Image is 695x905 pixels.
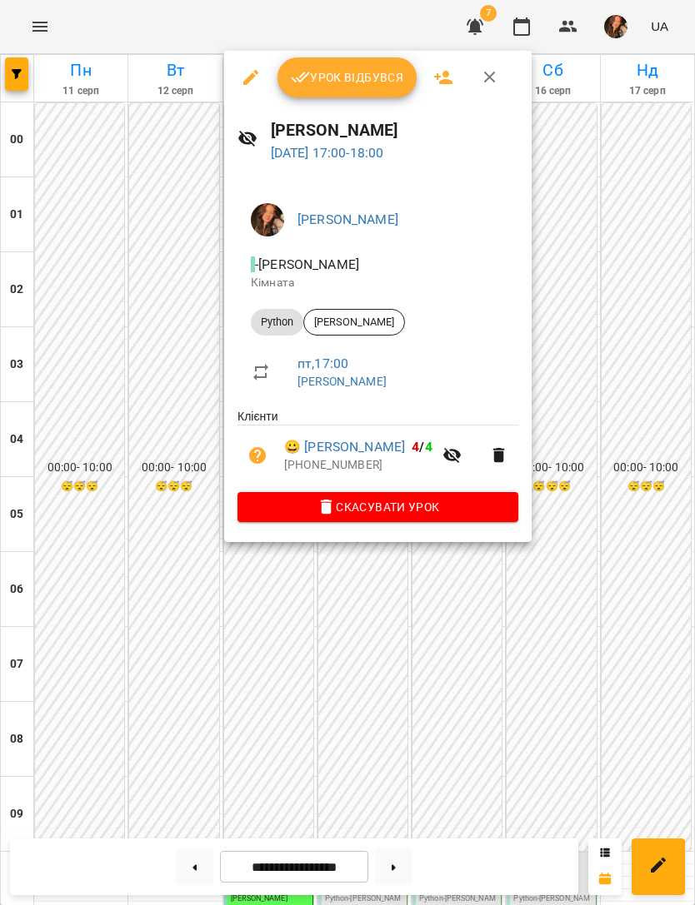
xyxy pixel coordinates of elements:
[251,203,284,236] img: ab4009e934c7439b32ac48f4cd77c683.jpg
[291,67,404,87] span: Урок відбувся
[425,439,432,455] span: 4
[412,439,419,455] span: 4
[251,497,505,517] span: Скасувати Урок
[251,256,362,272] span: - [PERSON_NAME]
[237,492,518,522] button: Скасувати Урок
[284,437,405,457] a: 😀 [PERSON_NAME]
[303,309,405,336] div: [PERSON_NAME]
[304,315,404,330] span: [PERSON_NAME]
[237,408,518,491] ul: Клієнти
[271,117,519,143] h6: [PERSON_NAME]
[297,375,387,388] a: [PERSON_NAME]
[237,435,277,475] button: Візит ще не сплачено. Додати оплату?
[284,457,432,474] p: [PHONE_NUMBER]
[271,145,384,161] a: [DATE] 17:00-18:00
[412,439,432,455] b: /
[277,57,417,97] button: Урок відбувся
[297,356,348,371] a: пт , 17:00
[297,211,398,227] a: [PERSON_NAME]
[251,275,505,291] p: Кімната
[251,315,303,330] span: Python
